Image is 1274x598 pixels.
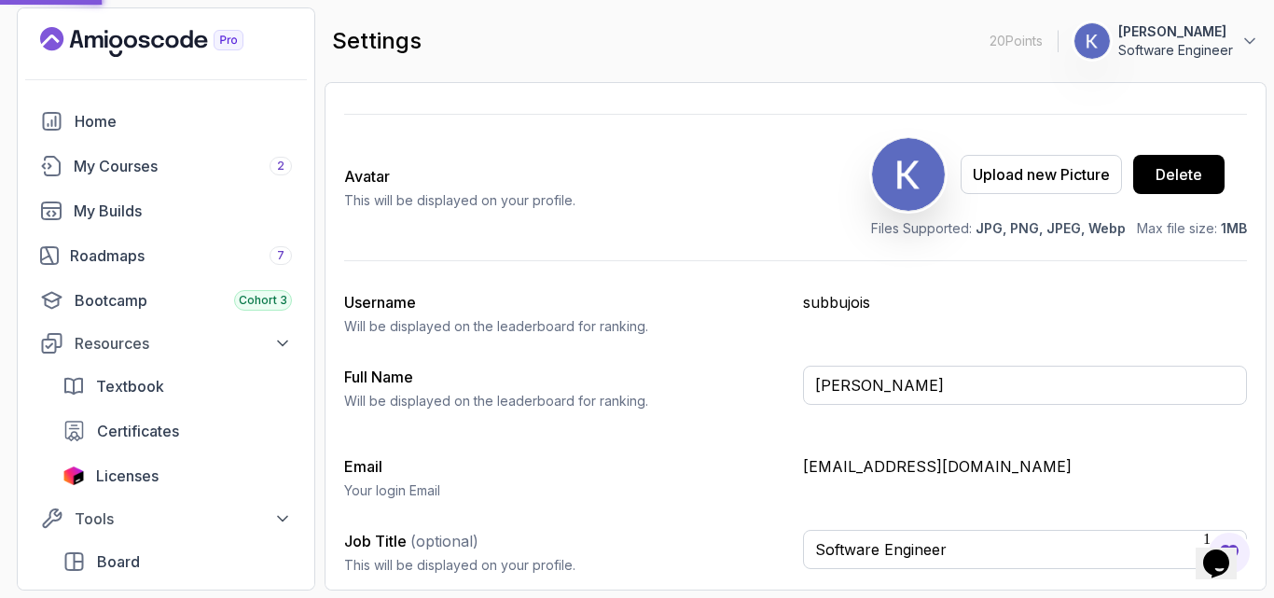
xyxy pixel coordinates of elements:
p: Software Engineer [1118,41,1233,60]
img: user profile image [1074,23,1110,59]
button: Resources [29,327,303,360]
button: Tools [29,502,303,535]
p: [EMAIL_ADDRESS][DOMAIN_NAME] [803,455,1247,478]
a: courses [29,147,303,185]
a: bootcamp [29,282,303,319]
p: This will be displayed on your profile. [344,556,788,575]
button: Delete [1133,155,1225,194]
div: Bootcamp [75,289,292,312]
p: Will be displayed on the leaderboard for ranking. [344,317,788,336]
input: Enter your job [803,530,1247,569]
span: Cohort 3 [239,293,287,308]
a: roadmaps [29,237,303,274]
span: Board [97,550,140,573]
span: 2 [277,159,284,174]
span: (optional) [410,532,478,550]
p: Will be displayed on the leaderboard for ranking. [344,392,788,410]
a: board [51,543,303,580]
a: home [29,103,303,140]
h2: settings [332,26,422,56]
div: My Builds [74,200,292,222]
div: My Courses [74,155,292,177]
p: 20 Points [990,32,1043,50]
span: Textbook [96,375,164,397]
h3: Email [344,455,788,478]
label: Job Title [344,532,478,550]
img: jetbrains icon [62,466,85,485]
span: JPG, PNG, JPEG, Webp [976,220,1126,236]
a: textbook [51,368,303,405]
img: user profile image [872,138,945,211]
p: Files Supported: Max file size: [871,219,1247,238]
h2: Avatar [344,165,575,188]
a: Landing page [40,27,286,57]
p: [PERSON_NAME] [1118,22,1233,41]
span: 1MB [1221,220,1247,236]
input: Enter your full name [803,366,1247,405]
div: Delete [1156,163,1202,186]
label: Username [344,293,416,312]
div: Tools [75,508,292,530]
label: Full Name [344,368,413,386]
iframe: chat widget [1196,523,1255,579]
div: Home [75,110,292,132]
button: Upload new Picture [961,155,1122,194]
a: builds [29,192,303,229]
div: Roadmaps [70,244,292,267]
a: licenses [51,457,303,494]
div: Resources [75,332,292,355]
div: Upload new Picture [973,163,1110,186]
p: This will be displayed on your profile. [344,191,575,210]
a: certificates [51,412,303,450]
span: Certificates [97,420,179,442]
button: user profile image[PERSON_NAME]Software Engineer [1073,22,1259,60]
p: subbujois [803,291,1247,313]
p: Your login Email [344,481,788,500]
span: 7 [277,248,284,263]
span: Licenses [96,465,159,487]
